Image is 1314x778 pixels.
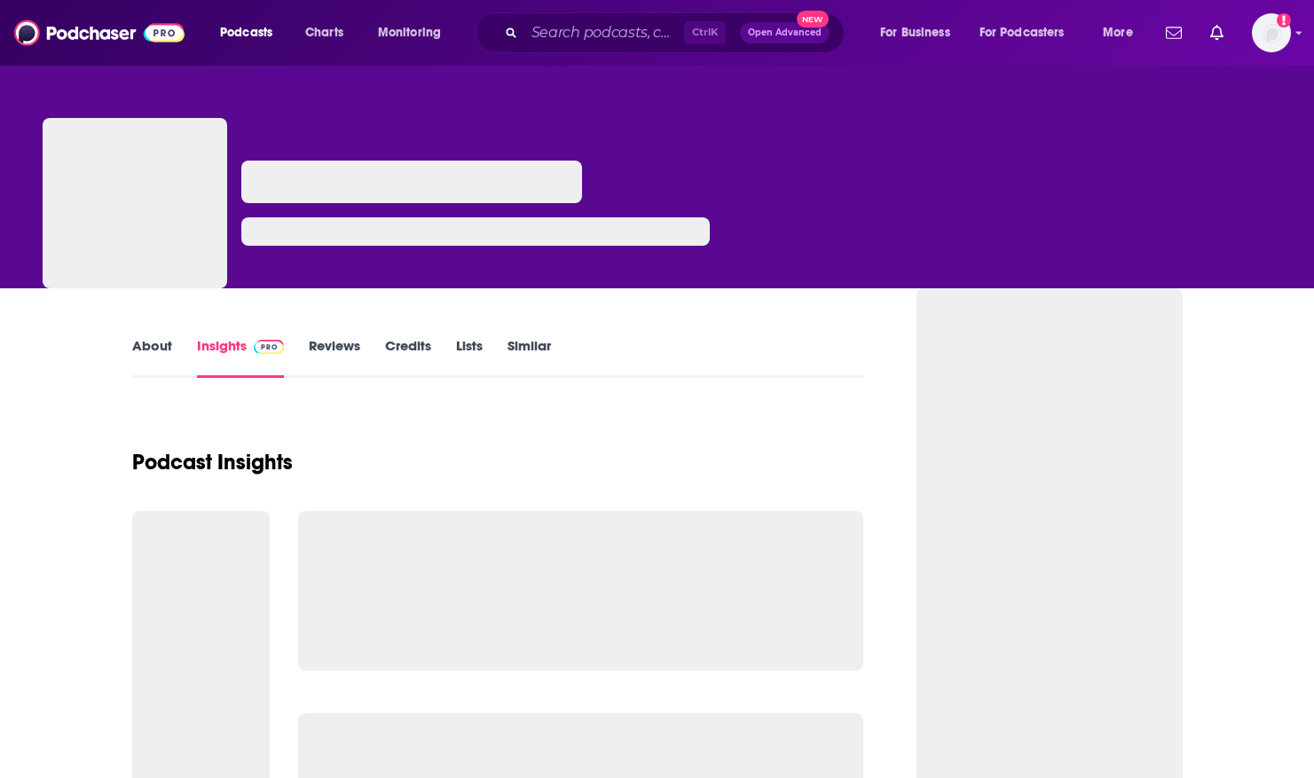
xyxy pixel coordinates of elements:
div: Search podcasts, credits, & more... [492,12,862,53]
button: open menu [208,19,295,47]
a: Show notifications dropdown [1159,18,1189,48]
span: For Podcasters [980,20,1065,45]
span: Logged in as mtraynor [1252,13,1291,52]
input: Search podcasts, credits, & more... [524,19,684,47]
a: Similar [508,337,551,378]
span: More [1103,20,1133,45]
button: open menu [1090,19,1155,47]
span: Monitoring [378,20,441,45]
button: open menu [968,19,1090,47]
a: Lists [456,337,483,378]
button: Open AdvancedNew [740,22,830,43]
a: About [132,337,172,378]
h1: Podcast Insights [132,449,293,475]
button: open menu [868,19,972,47]
img: User Profile [1252,13,1291,52]
a: Show notifications dropdown [1203,18,1231,48]
svg: Add a profile image [1277,13,1291,28]
img: Podchaser Pro [254,340,285,354]
span: For Business [880,20,950,45]
a: Credits [385,337,431,378]
a: Charts [294,19,354,47]
span: Ctrl K [684,21,726,44]
a: Reviews [309,337,360,378]
span: Podcasts [220,20,272,45]
span: Open Advanced [748,28,822,37]
button: Show profile menu [1252,13,1291,52]
span: New [797,11,829,28]
img: Podchaser - Follow, Share and Rate Podcasts [14,16,185,50]
a: InsightsPodchaser Pro [197,337,285,378]
span: Charts [305,20,343,45]
button: open menu [366,19,464,47]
